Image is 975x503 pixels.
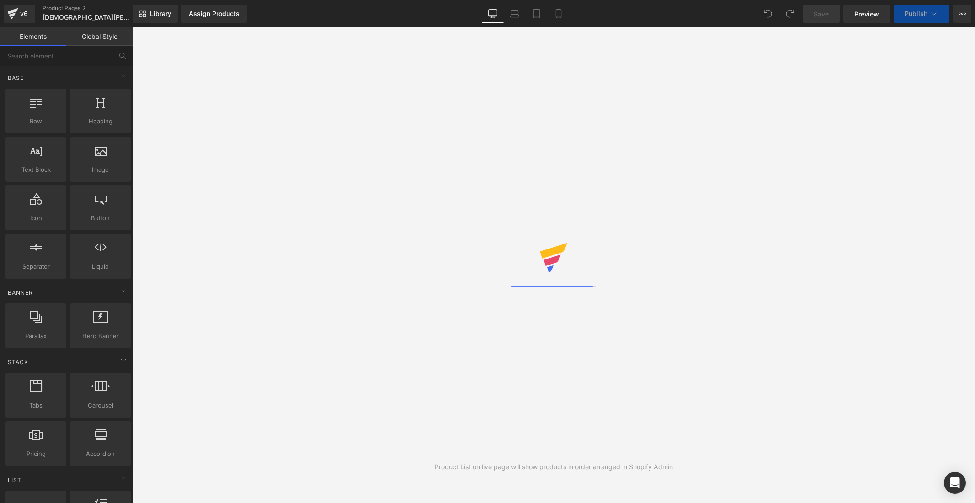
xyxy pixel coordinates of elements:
[894,5,949,23] button: Publish
[150,10,171,18] span: Library
[73,262,128,271] span: Liquid
[843,5,890,23] a: Preview
[133,5,178,23] a: New Library
[548,5,570,23] a: Mobile
[8,116,64,126] span: Row
[189,10,240,17] div: Assign Products
[944,472,966,494] div: Open Intercom Messenger
[7,74,25,82] span: Base
[8,331,64,341] span: Parallax
[435,462,673,472] div: Product List on live page will show products in order arranged in Shopify Admin
[8,213,64,223] span: Icon
[8,401,64,410] span: Tabs
[526,5,548,23] a: Tablet
[759,5,777,23] button: Undo
[504,5,526,23] a: Laptop
[4,5,35,23] a: v6
[814,9,829,19] span: Save
[854,9,879,19] span: Preview
[73,449,128,459] span: Accordion
[8,165,64,175] span: Text Block
[66,27,133,46] a: Global Style
[8,262,64,271] span: Separator
[7,288,34,297] span: Banner
[43,5,148,12] a: Product Pages
[7,476,22,484] span: List
[781,5,799,23] button: Redo
[73,165,128,175] span: Image
[8,449,64,459] span: Pricing
[73,213,128,223] span: Button
[953,5,971,23] button: More
[18,8,30,20] div: v6
[482,5,504,23] a: Desktop
[73,401,128,410] span: Carousel
[7,358,29,366] span: Stack
[73,331,128,341] span: Hero Banner
[73,116,128,126] span: Heading
[43,14,130,21] span: [DEMOGRAPHIC_DATA][PERSON_NAME]
[905,10,927,17] span: Publish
